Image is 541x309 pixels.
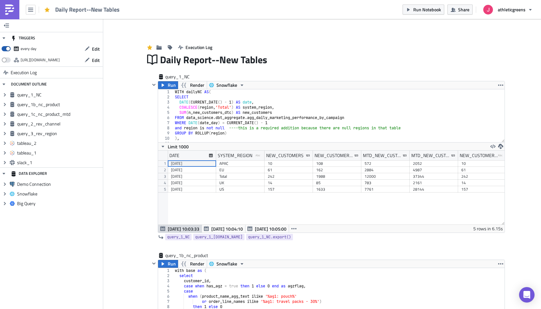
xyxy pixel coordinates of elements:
[158,225,202,233] button: [DATE] 10:03:33
[160,54,268,66] span: Daily Report--New Tables
[3,52,323,68] p: : We acquired new customers, to plan. MTD, we've acquired new customers, which is to plan.
[158,273,174,278] div: 2
[248,234,291,240] span: query_1_NC.export()
[158,284,174,289] div: 4
[193,234,245,240] a: query_1_[DOMAIN_NAME]
[268,160,310,167] div: 10
[3,77,9,82] strong: NA
[167,234,190,240] span: query_1_NC
[17,150,101,156] span: tableau_1
[17,181,101,187] span: Demo Connection
[171,173,213,180] div: [DATE]
[461,180,503,186] div: 14
[11,168,47,179] div: DATA EXPLORER
[168,225,199,232] span: [DATE] 10:03:33
[45,52,165,57] strong: {{ query_1_[DOMAIN_NAME][2].NEW_CUSTOMERS_F }}
[185,44,212,51] span: Execution Log
[315,151,354,160] div: NEW_CUSTOMERS_PLAN
[211,225,243,232] span: [DATE] 10:04:10
[316,160,358,167] div: 108
[158,136,174,141] div: 10
[458,6,469,13] span: Share
[3,3,323,8] p: Hi team, see below for performance [DATE], . Please see the attached dashboards for performance m...
[268,167,310,173] div: 61
[207,81,247,89] button: Snowflake
[17,111,101,117] span: query_1c_nc_product_mtd
[413,6,441,13] span: Run Notebook
[165,252,209,259] span: query_1b_nc_product
[158,125,174,131] div: 8
[158,120,174,125] div: 7
[219,180,261,186] div: UK
[316,186,358,193] div: 1633
[3,57,316,68] strong: {{ query_1_[DOMAIN_NAME][2].MTD_TO_PLAN }}%
[158,268,174,273] div: 1
[171,186,213,193] div: [DATE]
[245,225,289,233] button: [DATE] 10:05:00
[171,180,213,186] div: [DATE]
[365,160,406,167] div: 572
[150,81,158,89] button: Hide content
[197,52,296,57] strong: {{ query_1_[DOMAIN_NAME][2].TO_PLAN }}%
[165,234,192,240] a: query_1_NC
[165,74,191,80] span: query_1_NC
[158,278,174,284] div: 3
[17,191,101,197] span: Snowflake
[37,77,157,82] strong: {{ query_1_[DOMAIN_NAME][4].NEW_CUSTOMERS_F }}
[11,67,37,78] span: Execution Log
[3,52,17,57] strong: TOTAL
[158,115,174,120] div: 6
[16,24,55,29] a: Amazon dashboard
[158,299,174,304] div: 7
[168,81,176,89] span: Run
[202,225,245,233] button: [DATE] 10:04:10
[461,186,503,193] div: 157
[190,81,204,89] span: Render
[17,140,101,146] span: tableau_2
[316,180,358,186] div: 85
[158,100,174,105] div: 3
[21,44,36,54] div: every day
[413,167,455,173] div: 4987
[413,186,455,193] div: 28144
[316,167,358,173] div: 162
[55,6,120,13] span: Daily Report--New Tables
[158,105,174,110] div: 4
[365,173,406,180] div: 12000
[218,151,252,160] div: SYSTEM_REGION
[190,260,204,268] span: Render
[519,287,535,303] div: Open Intercom Messenger
[168,260,176,268] span: Run
[461,167,503,173] div: 61
[158,294,174,299] div: 6
[413,160,455,167] div: 2052
[33,57,165,63] strong: {{ query_1_[DOMAIN_NAME][2].MTD_NEW_CUSTOMERS_F }}
[158,131,174,136] div: 9
[17,102,101,107] span: query_1b_nc_product
[461,160,503,167] div: 10
[171,160,213,167] div: [DATE]
[21,55,60,65] div: https://pushmetrics.io/api/v1/report/E7L6B28Lq1/webhook?token=c0a5d8c88fb4474fbace1075d1c85e19
[447,5,473,15] button: Share
[81,55,103,65] button: Edit
[178,81,207,89] button: Render
[16,31,48,36] a: AGZ Dashboard
[473,225,503,233] div: 5 rows in 6.15s
[3,77,323,92] p: : We acquired new customers, to plan. MTD, we've acquired new customers, which is to plan.
[268,180,310,186] div: 14
[158,141,174,146] div: 11
[158,143,191,150] button: Limit 1000
[411,151,451,160] div: MTD_NEW_CUSTOMERS_PLAN
[17,121,101,127] span: query_2_rev_channel
[483,4,494,15] img: Avatar
[17,131,101,136] span: query_3_rev_region
[219,160,261,167] div: APAC
[403,5,444,15] button: Run Notebook
[3,24,323,29] p: Link to
[189,77,287,82] strong: {{ query_1_[DOMAIN_NAME][4].TO_PLAN }}%
[460,151,498,160] div: NEW_CUSTOMERS_F
[175,42,215,52] button: Execution Log
[216,260,237,268] span: Snowflake
[91,3,176,8] strong: {{ query_1_[DOMAIN_NAME][0].DATE }}
[17,160,101,165] span: slack_1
